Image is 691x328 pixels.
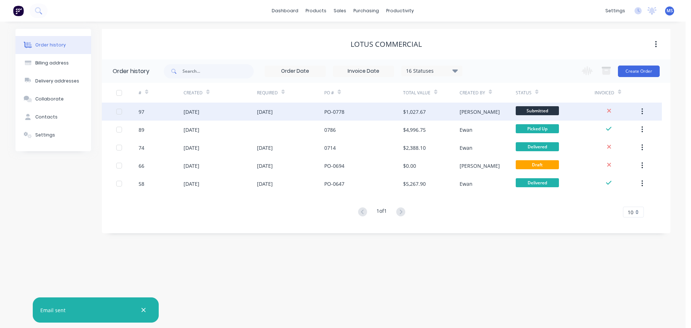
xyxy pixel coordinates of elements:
[40,306,66,314] div: Email sent
[139,162,144,170] div: 66
[460,162,500,170] div: [PERSON_NAME]
[257,90,278,96] div: Required
[184,83,257,103] div: Created
[139,126,144,134] div: 89
[184,126,199,134] div: [DATE]
[516,124,559,133] span: Picked Up
[516,142,559,151] span: Delivered
[330,5,350,16] div: sales
[184,90,203,96] div: Created
[516,178,559,187] span: Delivered
[139,144,144,152] div: 74
[113,67,149,76] div: Order history
[460,126,473,134] div: Ewan
[184,108,199,116] div: [DATE]
[350,5,383,16] div: purchasing
[302,5,330,16] div: products
[516,83,595,103] div: Status
[667,8,673,14] span: MS
[324,162,344,170] div: PO-0694
[15,108,91,126] button: Contacts
[403,126,426,134] div: $4,996.75
[618,66,660,77] button: Create Order
[403,144,426,152] div: $2,388.10
[460,144,473,152] div: Ewan
[268,5,302,16] a: dashboard
[595,90,614,96] div: Invoiced
[403,180,426,188] div: $5,267.90
[403,83,459,103] div: Total Value
[403,108,426,116] div: $1,027.67
[184,144,199,152] div: [DATE]
[139,90,141,96] div: #
[182,64,254,78] input: Search...
[460,90,485,96] div: Created By
[324,144,336,152] div: 0714
[35,78,79,84] div: Delivery addresses
[460,108,500,116] div: [PERSON_NAME]
[403,90,430,96] div: Total Value
[257,162,273,170] div: [DATE]
[460,83,516,103] div: Created By
[383,5,417,16] div: productivity
[139,83,184,103] div: #
[602,5,629,16] div: settings
[35,42,66,48] div: Order history
[15,126,91,144] button: Settings
[184,180,199,188] div: [DATE]
[15,36,91,54] button: Order history
[516,90,532,96] div: Status
[35,96,64,102] div: Collaborate
[324,83,403,103] div: PO #
[333,66,394,77] input: Invoice Date
[257,180,273,188] div: [DATE]
[460,180,473,188] div: Ewan
[15,54,91,72] button: Billing address
[13,5,24,16] img: Factory
[516,160,559,169] span: Draft
[35,114,58,120] div: Contacts
[628,208,633,216] span: 10
[35,60,69,66] div: Billing address
[376,207,387,217] div: 1 of 1
[351,40,422,49] div: Lotus Commercial
[516,106,559,115] span: Submitted
[265,66,325,77] input: Order Date
[15,90,91,108] button: Collaborate
[139,108,144,116] div: 97
[402,67,462,75] div: 16 Statuses
[257,108,273,116] div: [DATE]
[257,144,273,152] div: [DATE]
[403,162,416,170] div: $0.00
[324,180,344,188] div: PO-0647
[35,132,55,138] div: Settings
[595,83,640,103] div: Invoiced
[324,126,336,134] div: 0786
[324,108,344,116] div: PO-0778
[139,180,144,188] div: 58
[184,162,199,170] div: [DATE]
[324,90,334,96] div: PO #
[257,83,325,103] div: Required
[15,72,91,90] button: Delivery addresses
